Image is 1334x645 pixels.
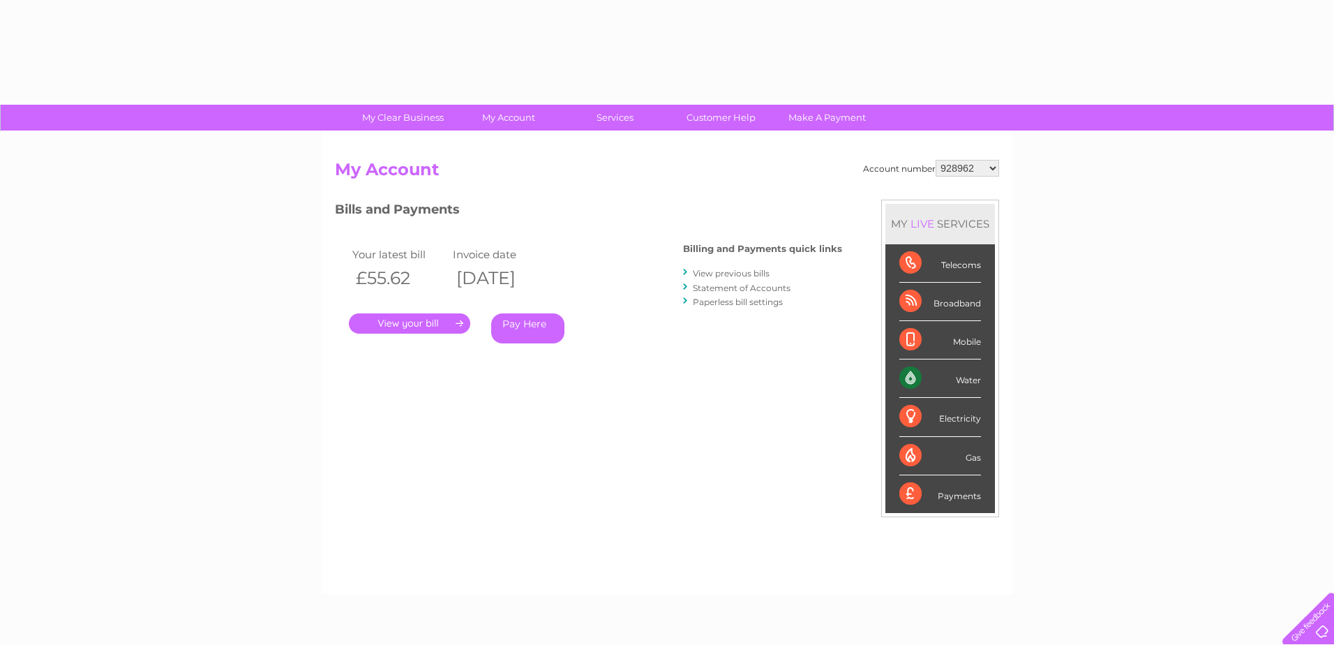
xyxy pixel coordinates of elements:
[899,437,981,475] div: Gas
[770,105,885,131] a: Make A Payment
[451,105,567,131] a: My Account
[899,321,981,359] div: Mobile
[491,313,564,343] a: Pay Here
[557,105,673,131] a: Services
[908,217,937,230] div: LIVE
[345,105,460,131] a: My Clear Business
[335,160,999,186] h2: My Account
[349,313,470,334] a: .
[693,283,790,293] a: Statement of Accounts
[899,398,981,436] div: Electricity
[693,297,783,307] a: Paperless bill settings
[349,264,449,292] th: £55.62
[899,359,981,398] div: Water
[449,264,550,292] th: [DATE]
[683,244,842,254] h4: Billing and Payments quick links
[885,204,995,244] div: MY SERVICES
[899,475,981,513] div: Payments
[899,283,981,321] div: Broadband
[335,200,842,224] h3: Bills and Payments
[664,105,779,131] a: Customer Help
[349,245,449,264] td: Your latest bill
[693,268,770,279] a: View previous bills
[449,245,550,264] td: Invoice date
[863,160,999,177] div: Account number
[899,244,981,283] div: Telecoms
